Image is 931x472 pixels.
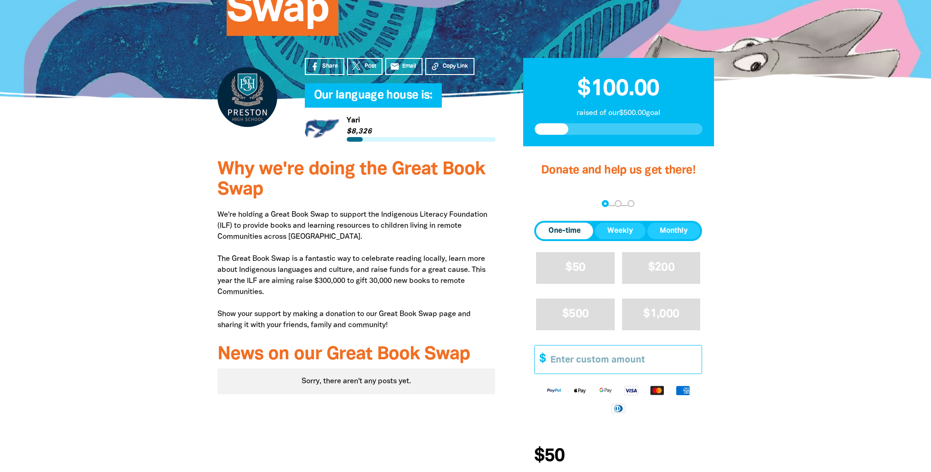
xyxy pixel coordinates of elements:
[644,385,670,396] img: Mastercard logo
[347,58,383,75] a: Post
[622,252,701,284] button: $200
[607,225,633,236] span: Weekly
[562,309,588,319] span: $500
[217,368,496,394] div: Sorry, there aren't any posts yet.
[365,62,376,70] span: Post
[660,225,688,236] span: Monthly
[648,262,674,273] span: $200
[536,252,615,284] button: $50
[536,223,593,239] button: One-time
[548,225,581,236] span: One-time
[565,262,585,273] span: $50
[615,200,622,207] button: Navigate to step 2 of 3 to enter your details
[577,79,659,100] span: $100.00
[595,223,645,239] button: Weekly
[425,58,474,75] button: Copy Link
[390,62,400,71] i: email
[534,221,702,241] div: Donation frequency
[567,385,593,396] img: Apple Pay logo
[443,62,468,70] span: Copy Link
[544,345,702,374] input: Enter custom amount
[402,62,416,70] span: Email
[305,98,496,104] h6: My Team
[593,385,618,396] img: Google Pay logo
[535,345,546,374] span: $
[314,90,433,108] span: Our language house is:
[305,58,344,75] a: Share
[385,58,423,75] a: emailEmail
[541,165,696,176] span: Donate and help us get there!
[622,299,701,330] button: $1,000
[647,223,700,239] button: Monthly
[628,200,634,207] button: Navigate to step 3 of 3 to enter your payment details
[217,345,496,365] h3: News on our Great Book Swap
[643,309,679,319] span: $1,000
[322,62,338,70] span: Share
[217,161,485,198] span: Why we're doing the Great Book Swap
[217,209,496,331] p: We're holding a Great Book Swap to support the Indigenous Literacy Foundation (ILF) to provide bo...
[602,200,609,207] button: Navigate to step 1 of 3 to enter your donation amount
[217,368,496,394] div: Paginated content
[541,385,567,396] img: Paypal logo
[670,385,696,396] img: American Express logo
[536,299,615,330] button: $500
[605,403,631,414] img: Diners Club logo
[534,378,702,420] div: Available payment methods
[534,447,565,466] span: $50
[535,108,703,119] p: raised of our $500.00 goal
[618,385,644,396] img: Visa logo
